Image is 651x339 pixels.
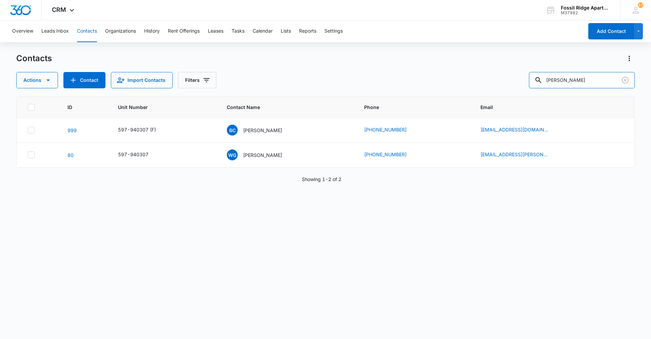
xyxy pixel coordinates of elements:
[111,72,173,88] button: Import Contacts
[302,176,341,183] p: Showing 1-2 of 2
[67,127,77,133] a: Navigate to contact details page for Bryson Collins
[52,6,66,13] span: CRM
[227,104,338,111] span: Contact Name
[208,20,223,42] button: Leases
[480,151,548,158] a: [EMAIL_ADDRESS][PERSON_NAME][DOMAIN_NAME]
[364,151,407,158] a: [PHONE_NUMBER]
[299,20,316,42] button: Reports
[227,149,238,160] span: WG
[144,20,160,42] button: History
[118,151,149,158] div: 597-940307
[243,127,282,134] p: [PERSON_NAME]
[168,20,200,42] button: Rent Offerings
[480,126,548,133] a: [EMAIL_ADDRESS][DOMAIN_NAME]
[253,20,273,42] button: Calendar
[588,23,634,39] button: Add Contact
[480,104,614,111] span: Email
[638,2,643,8] span: 37
[561,11,610,15] div: account id
[118,151,161,159] div: Unit Number - 597-940307 - Select to Edit Field
[324,20,343,42] button: Settings
[364,126,419,134] div: Phone - (970) 214-3053 - Select to Edit Field
[227,125,294,136] div: Contact Name - Bryson Collins - Select to Edit Field
[624,53,635,64] button: Actions
[41,20,69,42] button: Leads Inbox
[638,2,643,8] div: notifications count
[227,125,238,136] span: BC
[620,75,631,86] button: Clear
[480,151,560,159] div: Email - whitney.greiner@gmail.com - Select to Edit Field
[529,72,635,88] input: Search Contacts
[480,126,560,134] div: Email - roadstar1800@yahoo.com - Select to Edit Field
[118,126,168,134] div: Unit Number - 597-940307 (F) - Select to Edit Field
[561,5,610,11] div: account name
[243,151,282,159] p: [PERSON_NAME]
[364,151,419,159] div: Phone - (940) 389-8255 - Select to Edit Field
[12,20,33,42] button: Overview
[67,104,92,111] span: ID
[364,126,407,133] a: [PHONE_NUMBER]
[118,126,156,133] div: 597-940307 (F)
[178,72,216,88] button: Filters
[281,20,291,42] button: Lists
[77,20,97,42] button: Contacts
[16,72,58,88] button: Actions
[105,20,136,42] button: Organizations
[118,104,211,111] span: Unit Number
[67,152,74,158] a: Navigate to contact details page for Whitney Greiner
[227,149,294,160] div: Contact Name - Whitney Greiner - Select to Edit Field
[63,72,105,88] button: Add Contact
[232,20,244,42] button: Tasks
[364,104,454,111] span: Phone
[16,53,52,64] h1: Contacts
